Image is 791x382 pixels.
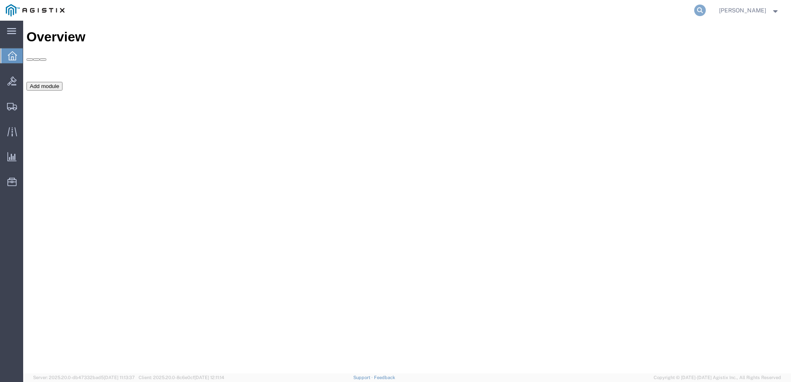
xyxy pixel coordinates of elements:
[139,375,224,380] span: Client: 2025.20.0-8c6e0cf
[719,5,780,15] button: [PERSON_NAME]
[23,21,791,373] iframe: FS Legacy Container
[33,375,135,380] span: Server: 2025.20.0-db47332bad5
[194,375,224,380] span: [DATE] 12:11:14
[374,375,395,380] a: Feedback
[719,6,766,15] span: Dylan Jewell
[353,375,374,380] a: Support
[654,374,781,381] span: Copyright © [DATE]-[DATE] Agistix Inc., All Rights Reserved
[6,4,65,17] img: logo
[104,375,135,380] span: [DATE] 11:13:37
